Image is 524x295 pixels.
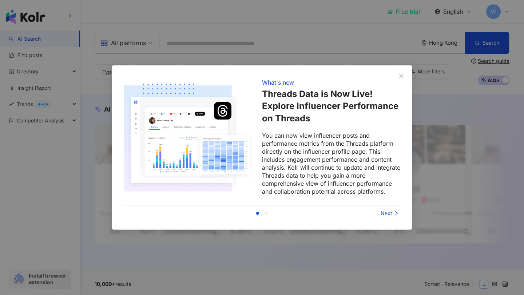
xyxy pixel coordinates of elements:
div: Next [346,209,400,217]
span: close [398,73,404,79]
p: You can now view influencer posts and performance metrics from the Threads platform directly on t... [262,132,400,195]
span: right [394,211,399,216]
button: Close [394,69,409,83]
img: tutorial image [124,77,253,197]
div: What's new [262,78,294,86]
h1: Threads Data is Now Live! Explore Influencer Performance on Threads [262,88,400,125]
